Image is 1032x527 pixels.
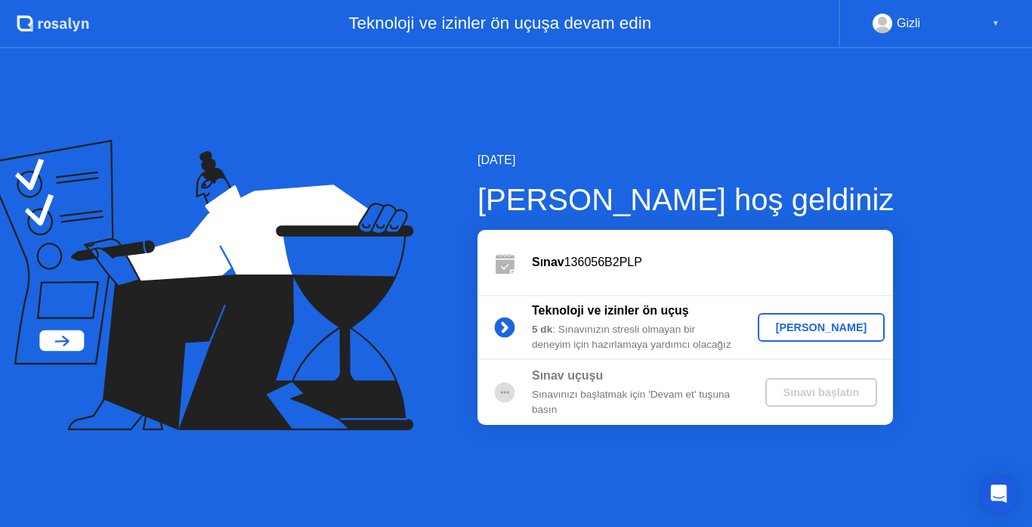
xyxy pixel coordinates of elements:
[532,253,893,271] div: 136056B2PLP
[897,14,920,33] div: Gizli
[477,151,894,169] div: [DATE]
[477,177,894,222] div: [PERSON_NAME] hoş geldiniz
[758,313,885,342] button: [PERSON_NAME]
[981,476,1017,512] div: Open Intercom Messenger
[992,14,1000,33] div: ▼
[532,322,749,353] div: : Sınavınızın stresli olmayan bir deneyim için hazırlamaya yardımcı olacağız
[771,386,872,398] div: Sınavı başlatın
[532,369,603,382] b: Sınav uçuşu
[532,304,689,317] b: Teknoloji ve izinler ön uçuş
[532,324,552,335] b: 5 dk
[532,387,749,418] div: Sınavınızı başlatmak için 'Devam et' tuşuna basın
[765,378,878,407] button: Sınavı başlatın
[764,321,879,333] div: [PERSON_NAME]
[532,256,564,268] b: Sınav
